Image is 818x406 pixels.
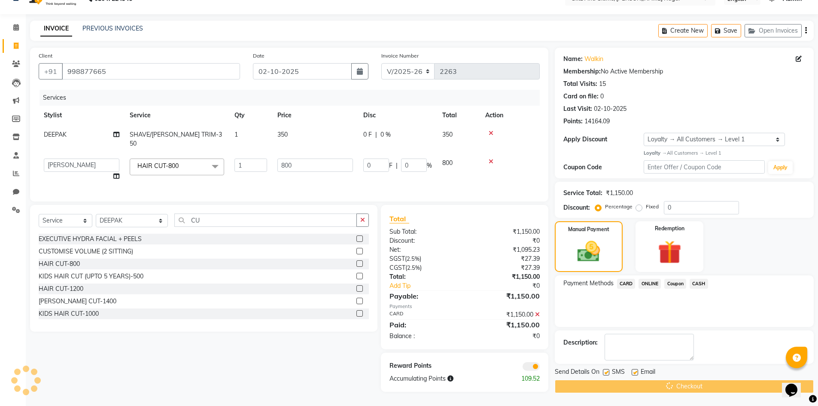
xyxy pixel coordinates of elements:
[570,238,607,265] img: _cash.svg
[465,263,546,272] div: ₹27.39
[465,272,546,281] div: ₹1,150.00
[639,279,661,289] span: ONLINE
[383,310,465,319] div: CARD
[39,297,116,306] div: [PERSON_NAME] CUT-1400
[40,90,546,106] div: Services
[396,161,398,170] span: |
[465,332,546,341] div: ₹0
[389,264,405,272] span: CGST
[563,189,602,198] div: Service Total:
[437,106,480,125] th: Total
[272,106,358,125] th: Price
[39,235,142,244] div: EXECUTIVE HYDRA FACIAL + PEELS
[383,281,478,290] a: Add Tip
[383,361,465,371] div: Reward Points
[563,55,583,64] div: Name:
[594,104,626,113] div: 02-10-2025
[563,67,805,76] div: No Active Membership
[478,281,546,290] div: ₹0
[62,63,240,79] input: Search by Name/Mobile/Email/Code
[690,279,708,289] span: CASH
[39,247,133,256] div: CUSTOMISE VOLUME (2 SITTING)
[465,254,546,263] div: ₹27.39
[407,264,420,271] span: 2.5%
[229,106,272,125] th: Qty
[39,52,52,60] label: Client
[605,203,633,211] label: Percentage
[383,236,465,245] div: Discount:
[646,203,659,211] label: Fixed
[584,117,610,126] div: 14164.09
[277,131,288,138] span: 350
[563,135,644,144] div: Apply Discount
[442,131,453,138] span: 350
[465,320,546,330] div: ₹1,150.00
[130,131,222,147] span: SHAVE/[PERSON_NAME] TRIM-350
[39,272,143,281] div: KIDS HAIR CUT (UPTO 5 YEARS)-500
[380,130,391,139] span: 0 %
[39,259,80,269] div: HAIR CUT-800
[655,225,684,232] label: Redemption
[505,374,546,383] div: 109.52
[480,106,540,125] th: Action
[465,236,546,245] div: ₹0
[383,332,465,341] div: Balance :
[383,245,465,254] div: Net:
[768,161,793,174] button: Apply
[555,367,599,378] span: Send Details On
[389,214,409,223] span: Total
[664,279,686,289] span: Coupon
[125,106,229,125] th: Service
[381,52,419,60] label: Invoice Number
[174,214,357,227] input: Search or Scan
[563,279,614,288] span: Payment Methods
[782,372,809,397] iframe: chat widget
[407,255,420,262] span: 2.5%
[563,67,601,76] div: Membership:
[600,92,604,101] div: 0
[82,24,143,32] a: PREVIOUS INVOICES
[39,309,99,318] div: KIDS HAIR CUT-1000
[644,150,805,157] div: All Customers → Level 1
[44,131,67,138] span: DEEPAK
[658,24,708,37] button: Create New
[234,131,238,138] span: 1
[641,367,655,378] span: Email
[40,21,72,37] a: INVOICE
[383,291,465,301] div: Payable:
[644,150,666,156] strong: Loyalty →
[363,130,372,139] span: 0 F
[389,161,392,170] span: F
[253,52,265,60] label: Date
[617,279,636,289] span: CARD
[563,104,592,113] div: Last Visit:
[375,130,377,139] span: |
[465,291,546,301] div: ₹1,150.00
[389,303,539,310] div: Payments
[383,227,465,236] div: Sub Total:
[383,263,465,272] div: ( )
[383,254,465,263] div: ( )
[383,272,465,281] div: Total:
[563,203,590,212] div: Discount:
[606,189,633,198] div: ₹1,150.00
[39,63,63,79] button: +91
[179,162,182,170] a: x
[465,310,546,319] div: ₹1,150.00
[563,117,583,126] div: Points:
[389,255,405,263] span: SGST
[465,227,546,236] div: ₹1,150.00
[465,245,546,254] div: ₹1,095.23
[39,284,83,293] div: HAIR CUT-1200
[39,106,125,125] th: Stylist
[383,374,505,383] div: Accumulating Points
[584,55,603,64] a: Walkin
[651,238,689,267] img: _gift.svg
[563,92,599,101] div: Card on file:
[563,338,598,347] div: Description:
[644,160,765,174] input: Enter Offer / Coupon Code
[745,24,802,37] button: Open Invoices
[383,320,465,330] div: Paid:
[358,106,437,125] th: Disc
[442,159,453,167] span: 800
